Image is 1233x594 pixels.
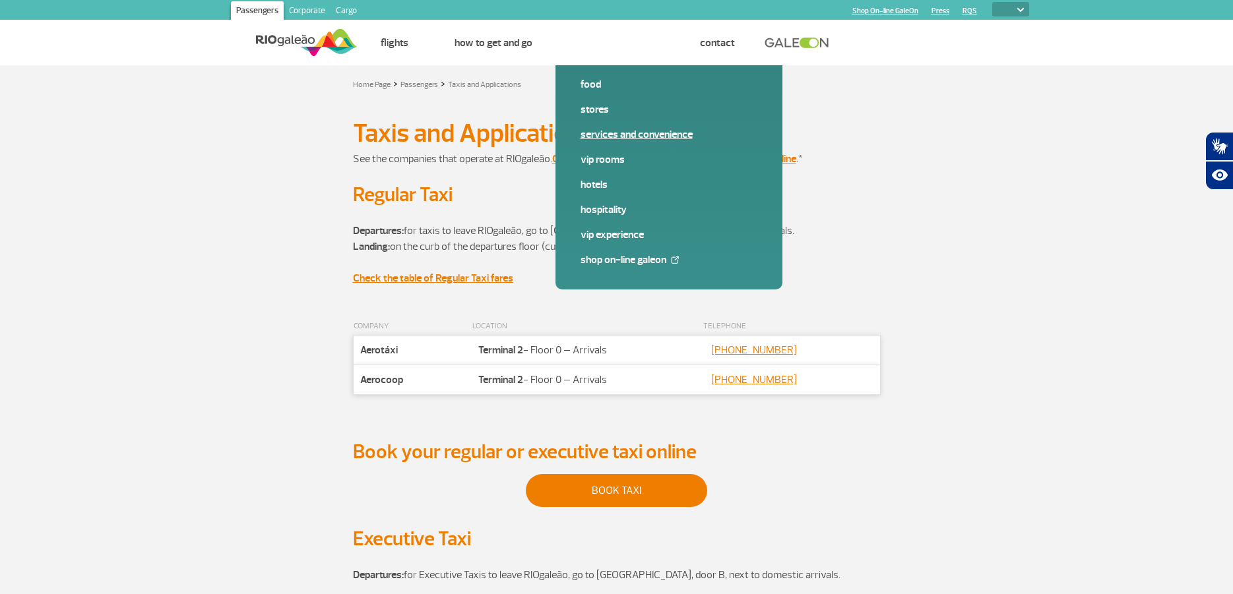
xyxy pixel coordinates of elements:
button: Abrir recursos assistivos. [1205,161,1233,190]
td: - Floor 0 – Arrivals [472,365,703,395]
h2: Regular Taxi [353,183,881,207]
a: Hospitality [581,202,757,217]
h1: Taxis and Applications [353,122,881,144]
a: BOOK TAXI [526,474,707,507]
strong: Departures: [353,568,404,581]
strong: Terminal 2 [478,343,523,357]
a: Check the table of Regular Taxi fares [353,272,513,285]
a: Passengers [231,1,284,22]
a: Hotels [581,177,757,192]
a: How to get and go [455,36,532,49]
a: Corporate [284,1,331,22]
strong: Aerocoop [360,373,403,386]
a: Shop On-line GaleOn [852,7,918,15]
div: Plugin de acessibilidade da Hand Talk. [1205,132,1233,190]
p: See the companies that operate at RIOgaleão. .* [353,151,881,167]
td: - Floor 0 – Arrivals [472,336,703,365]
a: Cargo [331,1,362,22]
a: Passengers [400,80,438,90]
h2: Executive Taxi [353,527,881,551]
button: Abrir tradutor de língua de sinais. [1205,132,1233,161]
p: for taxis to leave RIOgaleão, go to [GEOGRAPHIC_DATA], door A, next to domestic arrivals. [353,223,881,239]
h2: Book your regular or executive taxi online [353,440,881,464]
a: Flights [381,36,408,49]
strong: Terminal 2 [478,373,523,386]
a: Stores [581,102,757,117]
a: RQS [963,7,977,15]
a: Explore RIOgaleão [579,36,654,49]
strong: Landing: [353,240,390,253]
a: > [441,76,445,91]
img: External Link Icon [671,256,679,264]
a: Services and Convenience [581,127,757,142]
th: LOCATION [472,318,703,336]
a: [PHONE_NUMBER] [711,343,797,357]
a: Contact [700,36,735,49]
a: [PHONE_NUMBER] [711,373,797,386]
a: > [393,76,398,91]
th: COMPANY [353,318,472,336]
a: Home Page [353,80,391,90]
a: Shop On-line GaleOn [581,252,757,267]
a: Click here and book your regular or executive taxi online [552,152,796,165]
a: Food [581,77,757,92]
p: on the curb of the departures floor (curb) of [GEOGRAPHIC_DATA]. [353,239,881,286]
a: VIP Experience [581,227,757,242]
th: TELEPHONE [703,318,880,336]
a: Taxis and Applications [448,80,521,90]
strong: Departures: [353,224,404,237]
a: Press [932,7,949,15]
strong: Aerotáxi [360,343,398,357]
a: VIP Rooms [581,152,757,167]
